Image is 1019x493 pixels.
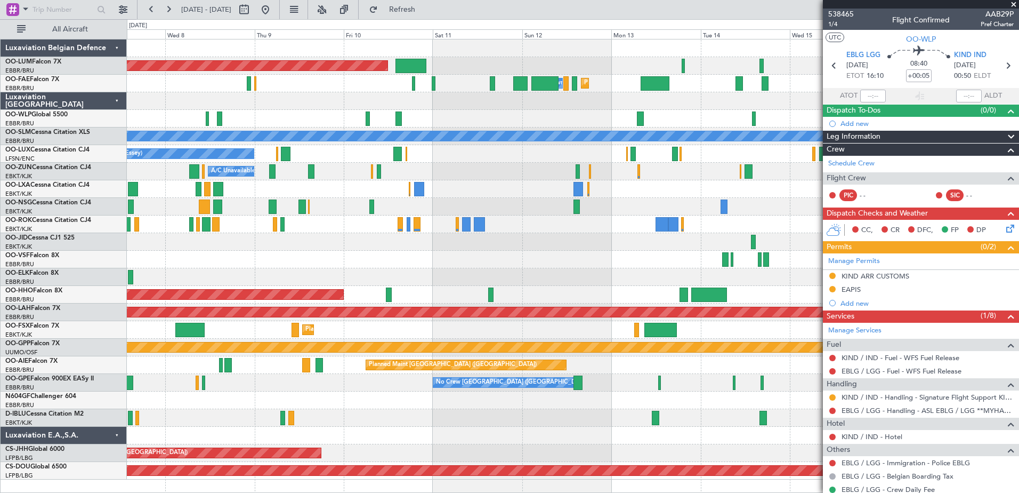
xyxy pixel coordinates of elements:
[827,241,852,253] span: Permits
[5,129,90,136] a: OO-SLMCessna Citation XLS
[954,60,976,71] span: [DATE]
[5,296,34,304] a: EBBR/BRU
[5,112,68,118] a: OO-WLPGlobal 5500
[380,6,425,13] span: Refresh
[860,90,886,102] input: --:--
[5,313,34,321] a: EBBR/BRU
[5,112,31,118] span: OO-WLP
[5,464,30,470] span: CS-DOU
[5,340,60,347] a: OO-GPPFalcon 7X
[5,129,31,136] span: OO-SLM
[5,419,32,427] a: EBKT/KJK
[344,29,433,39] div: Fri 10
[5,200,91,206] a: OO-NSGCessna Citation CJ4
[842,472,953,481] a: EBLG / LGG - Belgian Boarding Tax
[5,393,30,400] span: N604GF
[5,208,32,216] a: EBKT/KJK
[5,182,30,188] span: OO-LXA
[364,1,428,18] button: Refresh
[827,105,880,117] span: Dispatch To-Dos
[5,376,30,382] span: OO-GPE
[828,158,875,169] a: Schedule Crew
[981,310,996,321] span: (1/8)
[129,21,147,30] div: [DATE]
[5,305,31,312] span: OO-LAH
[5,120,34,128] a: EBBR/BRU
[906,34,936,45] span: OO-WLP
[5,358,28,364] span: OO-AIE
[5,137,34,145] a: EBBR/BRU
[951,225,959,236] span: FP
[846,50,880,61] span: EBLG LGG
[5,366,34,374] a: EBBR/BRU
[5,76,59,83] a: OO-FAEFalcon 7X
[5,323,30,329] span: OO-FSX
[827,378,857,391] span: Handling
[846,60,868,71] span: [DATE]
[827,172,866,185] span: Flight Crew
[892,14,950,26] div: Flight Confirmed
[522,29,611,39] div: Sun 12
[5,164,91,171] a: OO-ZUNCessna Citation CJ4
[5,147,90,153] a: OO-LUXCessna Citation CJ4
[5,348,37,356] a: UUMO/OSF
[984,91,1002,101] span: ALDT
[5,252,59,259] a: OO-VSFFalcon 8X
[954,50,986,61] span: KIND IND
[5,235,28,241] span: OO-JID
[891,225,900,236] span: CR
[954,71,971,82] span: 00:50
[5,454,33,462] a: LFPB/LBG
[828,325,881,336] a: Manage Services
[584,75,677,91] div: Planned Maint Melsbroek Air Base
[5,384,34,392] a: EBBR/BRU
[976,225,986,236] span: DP
[5,200,32,206] span: OO-NSG
[5,147,30,153] span: OO-LUX
[842,458,970,467] a: EBLG / LGG - Immigration - Police EBLG
[5,243,32,251] a: EBKT/KJK
[827,418,845,430] span: Hotel
[828,9,854,20] span: 538465
[33,2,94,18] input: Trip Number
[5,340,30,347] span: OO-GPP
[5,59,32,65] span: OO-LUM
[861,225,873,236] span: CC,
[165,29,254,39] div: Wed 8
[827,339,841,351] span: Fuel
[842,432,902,441] a: KIND / IND - Hotel
[842,406,1014,415] a: EBLG / LGG - Handling - ASL EBLG / LGG **MYHANDLING**
[910,59,927,69] span: 08:40
[5,401,34,409] a: EBBR/BRU
[5,288,33,294] span: OO-HHO
[5,446,28,452] span: CS-JHH
[5,190,32,198] a: EBKT/KJK
[5,260,34,268] a: EBBR/BRU
[701,29,790,39] div: Tue 14
[840,299,1014,308] div: Add new
[840,119,1014,128] div: Add new
[981,9,1014,20] span: AAB29P
[5,252,30,259] span: OO-VSF
[840,91,858,101] span: ATOT
[5,67,34,75] a: EBBR/BRU
[842,353,959,362] a: KIND / IND - Fuel - WFS Fuel Release
[790,29,879,39] div: Wed 15
[436,375,614,391] div: No Crew [GEOGRAPHIC_DATA] ([GEOGRAPHIC_DATA] National)
[5,393,76,400] a: N604GFChallenger 604
[827,444,850,456] span: Others
[305,322,430,338] div: Planned Maint Kortrijk-[GEOGRAPHIC_DATA]
[5,76,30,83] span: OO-FAE
[981,20,1014,29] span: Pref Charter
[5,305,60,312] a: OO-LAHFalcon 7X
[867,71,884,82] span: 16:10
[842,272,909,281] div: KIND ARR CUSTOMS
[974,71,991,82] span: ELDT
[5,411,26,417] span: D-IBLU
[842,285,861,294] div: EAPIS
[827,208,928,220] span: Dispatch Checks and Weather
[946,189,964,201] div: SIC
[5,411,84,417] a: D-IBLUCessna Citation M2
[5,217,32,224] span: OO-ROK
[611,29,700,39] div: Mon 13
